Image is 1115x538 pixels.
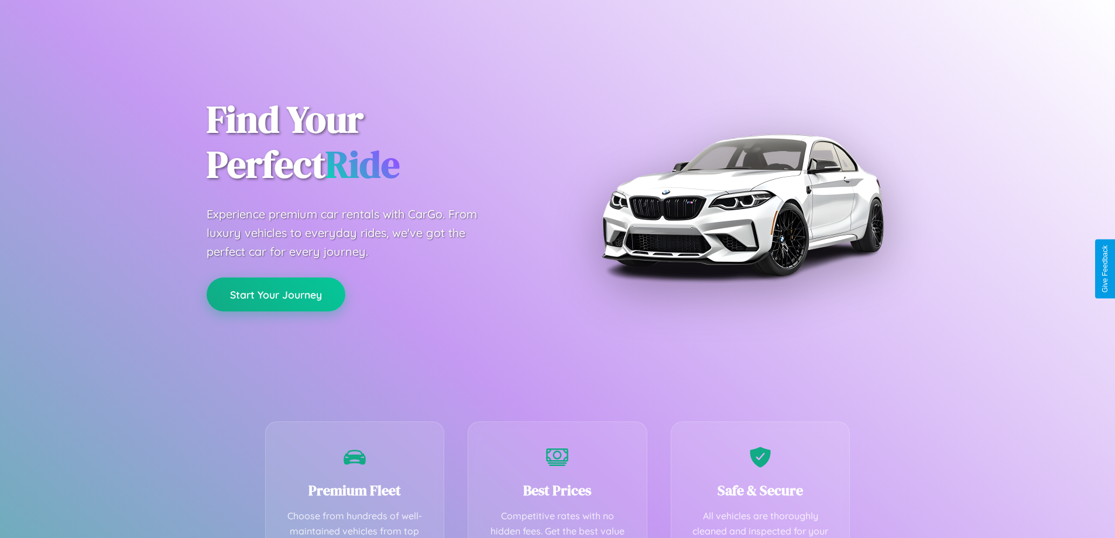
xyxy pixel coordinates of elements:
span: Ride [325,139,400,190]
h1: Find Your Perfect [207,97,540,187]
p: Experience premium car rentals with CarGo. From luxury vehicles to everyday rides, we've got the ... [207,205,499,261]
img: Premium BMW car rental vehicle [596,59,888,351]
h3: Premium Fleet [283,481,427,500]
div: Give Feedback [1101,245,1109,293]
h3: Best Prices [486,481,629,500]
button: Start Your Journey [207,277,345,311]
h3: Safe & Secure [689,481,832,500]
